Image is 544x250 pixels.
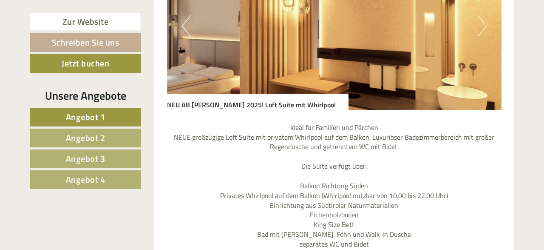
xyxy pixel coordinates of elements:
a: Schreiben Sie uns [30,33,141,52]
div: [DATE] [153,6,182,21]
div: [GEOGRAPHIC_DATA] [13,25,131,32]
span: Angebot 4 [66,173,105,186]
div: NEU AB [PERSON_NAME] 2025! Loft Suite mit Whirlpool [167,94,348,110]
button: Next [478,15,487,37]
a: Zur Website [30,13,141,31]
span: Angebot 3 [66,152,105,165]
button: Senden [280,221,335,239]
div: Unsere Angebote [30,88,141,103]
small: 08:57 [13,41,131,47]
button: Previous [182,15,191,37]
a: Jetzt buchen [30,54,141,73]
div: Guten Tag, wie können wir Ihnen helfen? [6,23,136,49]
span: Angebot 1 [66,110,105,124]
span: Angebot 2 [66,131,105,144]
